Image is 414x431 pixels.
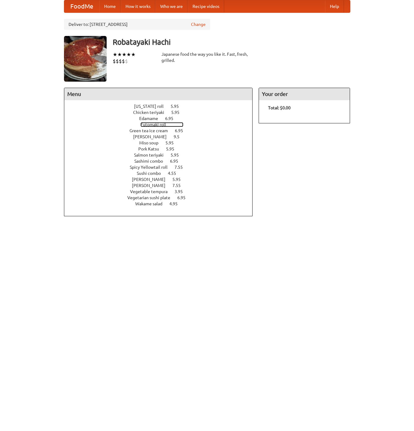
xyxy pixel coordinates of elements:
span: Spicy Yellowtail roll [130,165,174,170]
a: FoodMe [64,0,99,12]
a: Sushi combo 4.55 [137,171,187,176]
span: 6.95 [177,195,192,200]
a: Home [99,0,121,12]
a: Change [191,21,206,27]
a: How it works [121,0,155,12]
span: 4.95 [169,201,184,206]
span: Chicken teriyaki [133,110,170,115]
h4: Your order [259,88,350,100]
a: Wakame salad 4.95 [135,201,189,206]
a: [US_STATE] roll 5.95 [134,104,190,109]
span: [PERSON_NAME] [133,134,173,139]
span: 5.95 [172,177,187,182]
span: Edamame [139,116,164,121]
li: $ [113,58,116,65]
span: 4.55 [168,171,182,176]
span: [PERSON_NAME] [132,177,172,182]
a: Recipe videos [188,0,224,12]
span: 7.55 [175,165,189,170]
a: Green tea ice cream 6.95 [129,128,194,133]
a: Who we are [155,0,188,12]
a: [PERSON_NAME] 5.95 [132,177,192,182]
a: Vegetarian sushi plate 6.95 [127,195,197,200]
li: ★ [122,51,126,58]
span: 3.95 [175,189,189,194]
span: Sashimi combo [134,159,169,164]
span: [US_STATE] roll [134,104,170,109]
li: $ [125,58,128,65]
div: Japanese food the way you like it. Fast, fresh, grilled. [161,51,253,63]
a: Spicy Yellowtail roll 7.55 [130,165,194,170]
span: 5.95 [166,147,180,151]
a: Sashimi combo 6.95 [134,159,189,164]
span: 5.95 [171,104,185,109]
span: 6.95 [165,116,179,121]
b: Total: $0.00 [268,105,291,110]
span: 5.95 [165,140,180,145]
a: Help [325,0,344,12]
li: $ [119,58,122,65]
a: Edamame 6.95 [139,116,185,121]
span: 6.95 [170,159,184,164]
img: angular.jpg [64,36,107,82]
a: Vegetable tempura 3.95 [130,189,194,194]
span: 7.55 [172,183,187,188]
a: Salmon teriyaki 5.95 [134,153,190,157]
span: 6.95 [175,128,189,133]
a: [PERSON_NAME] 9.5 [133,134,191,139]
span: Vegetarian sushi plate [127,195,176,200]
span: Wakame salad [135,201,168,206]
a: Pork Katsu 5.95 [138,147,186,151]
h3: Robatayaki Hachi [113,36,350,48]
span: 9.5 [174,134,186,139]
span: 5.95 [171,110,186,115]
li: $ [122,58,125,65]
li: ★ [117,51,122,58]
span: Vegetable tempura [130,189,174,194]
span: Salmon teriyaki [134,153,170,157]
a: [PERSON_NAME] 7.55 [132,183,192,188]
a: Miso soup 5.95 [139,140,185,145]
span: 5.95 [171,153,185,157]
span: Green tea ice cream [129,128,174,133]
span: Sushi combo [137,171,167,176]
li: ★ [113,51,117,58]
li: ★ [126,51,131,58]
div: Deliver to: [STREET_ADDRESS] [64,19,210,30]
a: Chicken teriyaki 5.95 [133,110,191,115]
span: [PERSON_NAME] [132,183,172,188]
span: Futomaki roll [140,122,172,127]
span: Miso soup [139,140,165,145]
a: Futomaki roll [140,122,183,127]
li: ★ [131,51,136,58]
span: Pork Katsu [138,147,165,151]
h4: Menu [64,88,253,100]
li: $ [116,58,119,65]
